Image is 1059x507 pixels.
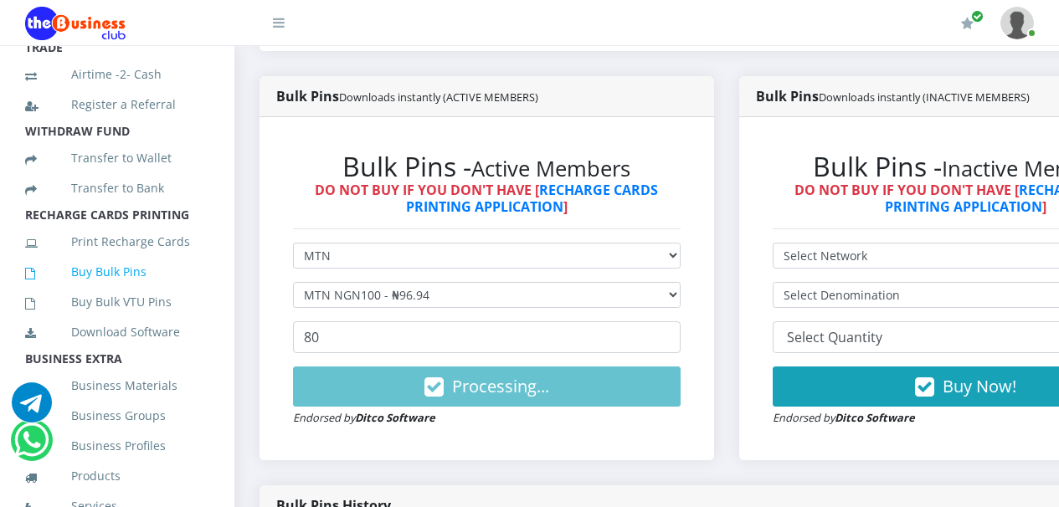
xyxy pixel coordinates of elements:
[293,151,681,182] h2: Bulk Pins -
[25,313,209,351] a: Download Software
[25,139,209,177] a: Transfer to Wallet
[25,85,209,124] a: Register a Referral
[452,375,549,397] span: Processing...
[756,87,1030,105] strong: Bulk Pins
[293,366,681,407] button: Processing...
[12,395,52,422] a: Chat for support
[25,457,209,495] a: Products
[25,366,209,405] a: Business Materials
[25,223,209,261] a: Print Recharge Cards
[406,181,659,215] a: RECHARGE CARDS PRINTING APPLICATION
[14,433,49,460] a: Chat for support
[276,87,538,105] strong: Bulk Pins
[355,410,435,425] strong: Ditco Software
[835,410,915,425] strong: Ditco Software
[25,169,209,207] a: Transfer to Bank
[961,17,974,30] i: Renew/Upgrade Subscription
[819,90,1030,105] small: Downloads instantly (INACTIVE MEMBERS)
[971,10,984,23] span: Renew/Upgrade Subscription
[25,55,209,94] a: Airtime -2- Cash
[25,7,126,40] img: Logo
[25,427,209,465] a: Business Profiles
[25,283,209,321] a: Buy Bulk VTU Pins
[339,90,538,105] small: Downloads instantly (ACTIVE MEMBERS)
[293,410,435,425] small: Endorsed by
[943,375,1016,397] span: Buy Now!
[315,181,658,215] strong: DO NOT BUY IF YOU DON'T HAVE [ ]
[773,410,915,425] small: Endorsed by
[1000,7,1034,39] img: User
[471,154,630,183] small: Active Members
[25,397,209,435] a: Business Groups
[25,253,209,291] a: Buy Bulk Pins
[293,321,681,353] input: Enter Quantity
